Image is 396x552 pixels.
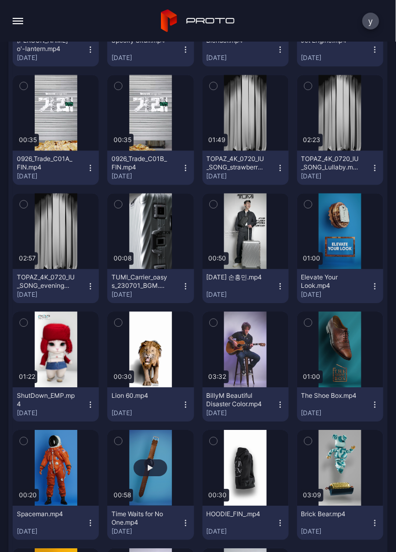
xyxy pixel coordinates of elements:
[111,510,169,527] div: Time Waits for No One.mp4
[17,54,86,62] div: [DATE]
[202,32,289,66] button: Blender.mp4[DATE]
[207,527,276,536] div: [DATE]
[107,150,194,185] button: 0926_Trade_C01B_FIN.mp4[DATE]
[13,150,99,185] button: 0926_Trade_C01A_FIN.mp4[DATE]
[17,527,86,536] div: [DATE]
[301,409,371,417] div: [DATE]
[111,172,181,180] div: [DATE]
[202,269,289,303] button: [DATE] 손흥민.mp4[DATE]
[111,155,169,172] div: 0926_Trade_C01B_FIN.mp4
[301,527,371,536] div: [DATE]
[297,506,383,540] button: Brick Bear.mp4[DATE]
[207,409,276,417] div: [DATE]
[207,290,276,299] div: [DATE]
[207,155,265,172] div: TOPAZ_4K_0720_IU_SONG_strawberry moon.mov
[301,273,359,290] div: Elevate Your Look.mp4
[111,392,169,400] div: Lion 60.mp4
[202,150,289,185] button: TOPAZ_4K_0720_IU_SONG_strawberry moon.mov[DATE]
[362,13,379,29] button: y
[301,392,359,400] div: The Shoe Box.mp4
[17,392,75,408] div: ShutDown_EMP.mp4
[301,290,371,299] div: [DATE]
[107,387,194,421] button: Lion 60.mp4[DATE]
[13,32,99,66] button: [PERSON_NAME]-o'-lantern.mp4[DATE]
[297,269,383,303] button: Elevate Your Look.mp4[DATE]
[297,387,383,421] button: The Shoe Box.mp4[DATE]
[17,409,86,417] div: [DATE]
[301,510,359,518] div: Brick Bear.mp4
[17,510,75,518] div: Spaceman.mp4
[301,155,359,172] div: TOPAZ_4K_0720_IU_SONG_Lullaby.mov
[111,54,181,62] div: [DATE]
[297,150,383,185] button: TOPAZ_4K_0720_IU_SONG_Lullaby.mov[DATE]
[13,506,99,540] button: Spaceman.mp4[DATE]
[17,290,86,299] div: [DATE]
[13,387,99,421] button: ShutDown_EMP.mp4[DATE]
[13,269,99,303] button: TOPAZ_4K_0720_IU_SONG_evening letter.mov[DATE]
[107,32,194,66] button: Spooky Skull.mp4[DATE]
[207,172,276,180] div: [DATE]
[111,409,181,417] div: [DATE]
[207,510,265,518] div: HOODIE_FIN_.mp4
[297,32,383,66] button: Jet Engine.mp4[DATE]
[17,172,86,180] div: [DATE]
[207,273,265,282] div: 2023-07-03 손흥민.mp4
[111,273,169,290] div: TUMI_Carrier_oasys_230701_BGM.mp4
[301,172,371,180] div: [DATE]
[207,392,265,408] div: BillyM Beautiful Disaster Color.mp4
[207,54,276,62] div: [DATE]
[111,527,181,536] div: [DATE]
[301,54,371,62] div: [DATE]
[107,506,194,540] button: Time Waits for No One.mp4[DATE]
[107,269,194,303] button: TUMI_Carrier_oasys_230701_BGM.mp4[DATE]
[202,387,289,421] button: BillyM Beautiful Disaster Color.mp4[DATE]
[17,155,75,172] div: 0926_Trade_C01A_FIN.mp4
[17,273,75,290] div: TOPAZ_4K_0720_IU_SONG_evening letter.mov
[17,36,75,53] div: Jack-o'-lantern.mp4
[202,506,289,540] button: HOODIE_FIN_.mp4[DATE]
[111,290,181,299] div: [DATE]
